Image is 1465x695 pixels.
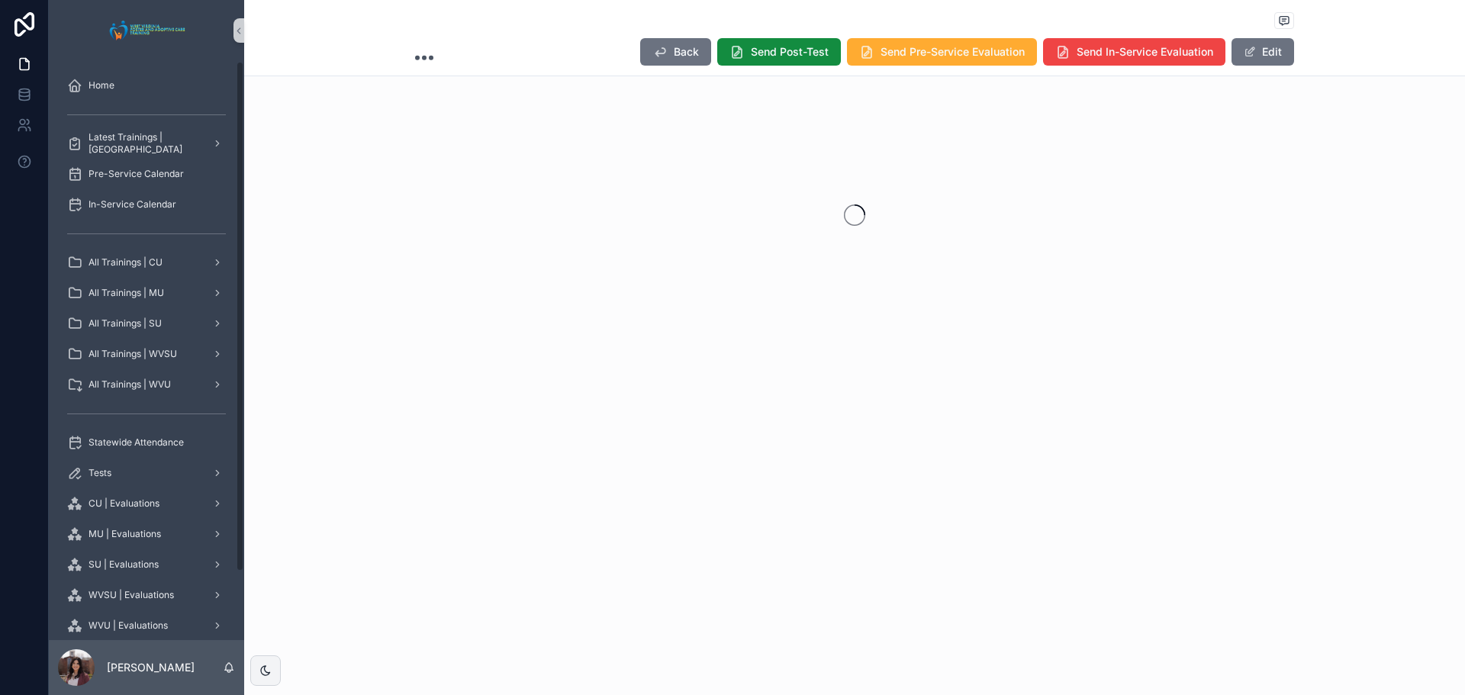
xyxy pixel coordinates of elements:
span: Send Pre-Service Evaluation [881,44,1025,60]
a: Tests [58,459,235,487]
span: Latest Trainings | [GEOGRAPHIC_DATA] [89,131,200,156]
span: MU | Evaluations [89,528,161,540]
span: SU | Evaluations [89,558,159,571]
a: All Trainings | WVSU [58,340,235,368]
span: WVSU | Evaluations [89,589,174,601]
span: Back [674,44,699,60]
a: CU | Evaluations [58,490,235,517]
a: Latest Trainings | [GEOGRAPHIC_DATA] [58,130,235,157]
span: CU | Evaluations [89,497,159,510]
span: WVU | Evaluations [89,619,168,632]
a: All Trainings | MU [58,279,235,307]
a: WVSU | Evaluations [58,581,235,609]
button: Send Pre-Service Evaluation [847,38,1037,66]
button: Send Post-Test [717,38,841,66]
span: Pre-Service Calendar [89,168,184,180]
span: Tests [89,467,111,479]
div: scrollable content [49,61,244,640]
a: WVU | Evaluations [58,612,235,639]
span: Send In-Service Evaluation [1077,44,1213,60]
img: App logo [105,18,188,43]
a: All Trainings | CU [58,249,235,276]
span: All Trainings | SU [89,317,162,330]
button: Back [640,38,711,66]
button: Edit [1232,38,1294,66]
span: All Trainings | WVU [89,378,171,391]
span: All Trainings | MU [89,287,164,299]
a: Pre-Service Calendar [58,160,235,188]
span: Home [89,79,114,92]
a: Home [58,72,235,99]
a: Statewide Attendance [58,429,235,456]
p: [PERSON_NAME] [107,660,195,675]
span: All Trainings | CU [89,256,163,269]
button: Send In-Service Evaluation [1043,38,1225,66]
span: In-Service Calendar [89,198,176,211]
span: Send Post-Test [751,44,829,60]
a: All Trainings | SU [58,310,235,337]
span: Statewide Attendance [89,436,184,449]
a: All Trainings | WVU [58,371,235,398]
a: SU | Evaluations [58,551,235,578]
span: All Trainings | WVSU [89,348,177,360]
a: In-Service Calendar [58,191,235,218]
a: MU | Evaluations [58,520,235,548]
